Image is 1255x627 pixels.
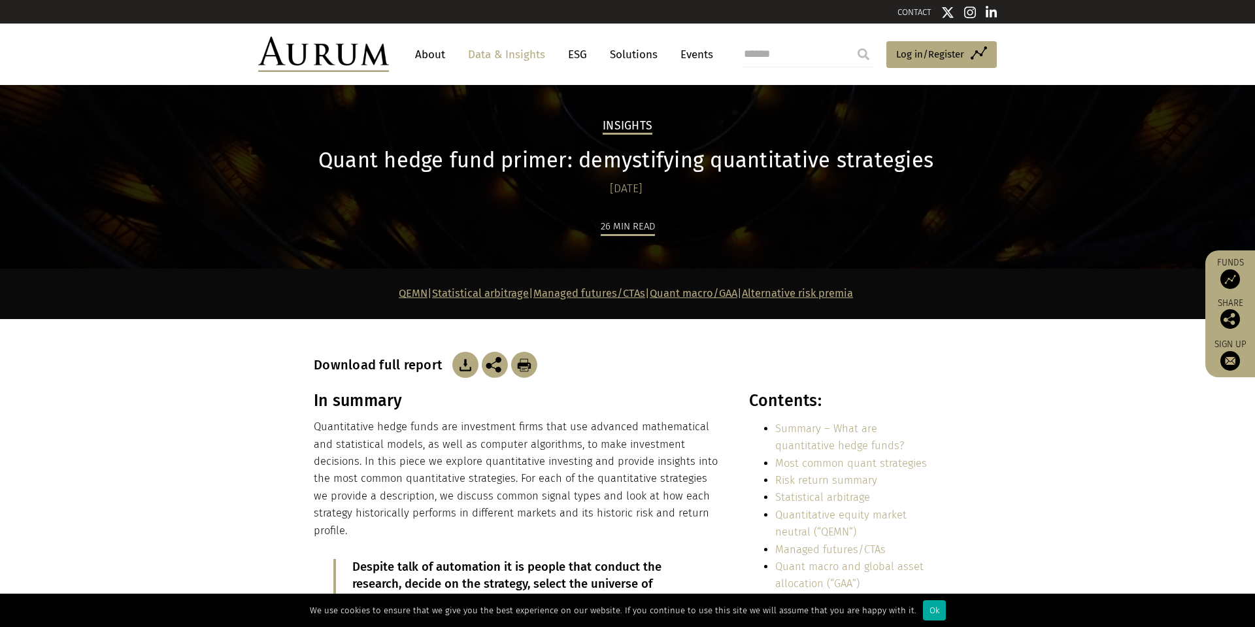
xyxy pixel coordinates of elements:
div: Share [1212,299,1248,329]
a: Quant macro and global asset allocation (“GAA”) [775,560,924,590]
img: Instagram icon [964,6,976,19]
a: Funds [1212,257,1248,289]
a: Statistical arbitrage [432,287,529,299]
img: Share this post [482,352,508,378]
a: QEMN [399,287,427,299]
img: Access Funds [1220,269,1240,289]
h2: Insights [603,119,652,135]
a: Sign up [1212,339,1248,371]
a: Managed futures/CTAs [533,287,645,299]
a: Data & Insights [461,42,552,67]
p: Despite talk of automation it is people that conduct the research, decide on the strategy, select... [352,559,684,627]
a: About [409,42,452,67]
a: Alternative risk premia [742,287,853,299]
a: Most common quant strategies [775,457,927,469]
a: Quantitative equity market neutral (“QEMN”) [775,509,907,538]
strong: | | | | [399,287,853,299]
img: Share this post [1220,309,1240,329]
div: [DATE] [314,180,938,198]
p: Quantitative hedge funds are investment firms that use advanced mathematical and statistical mode... [314,418,720,539]
a: Statistical arbitrage [775,491,870,503]
div: Ok [923,600,946,620]
a: ESG [561,42,594,67]
a: Solutions [603,42,664,67]
a: Log in/Register [886,41,997,69]
h3: Download full report [314,357,449,373]
h3: Contents: [749,391,938,411]
div: 26 min read [601,218,655,236]
img: Aurum [258,37,389,72]
a: Quant macro/GAA [650,287,737,299]
img: Linkedin icon [986,6,997,19]
input: Submit [850,41,877,67]
a: Events [674,42,713,67]
h1: Quant hedge fund primer: demystifying quantitative strategies [314,148,938,173]
a: CONTACT [897,7,931,17]
a: Summary – What are quantitative hedge funds? [775,422,904,452]
img: Sign up to our newsletter [1220,351,1240,371]
img: Twitter icon [941,6,954,19]
h3: In summary [314,391,720,411]
img: Download Article [452,352,478,378]
span: Log in/Register [896,46,964,62]
a: Managed futures/CTAs [775,543,886,556]
a: Risk return summary [775,474,877,486]
img: Download Article [511,352,537,378]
